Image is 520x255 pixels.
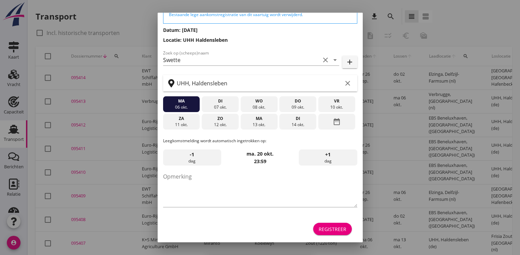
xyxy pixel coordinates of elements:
div: 11 okt. [164,122,198,128]
span: +1 [325,151,331,158]
div: dag [299,149,357,166]
strong: 23:59 [254,158,266,165]
div: do [281,98,315,104]
div: Bestaande lege aankomstregistratie van dit vaartuig wordt verwijderd. [169,12,351,18]
i: clear [321,56,330,64]
div: Registreer [319,226,346,233]
i: date_range [333,116,341,128]
span: -1 [190,151,194,158]
div: vr [320,98,354,104]
i: arrow_drop_down [331,56,339,64]
div: ma [242,116,276,122]
div: 09 okt. [281,104,315,110]
i: clear [344,79,352,87]
div: ma [164,98,198,104]
div: za [164,116,198,122]
div: 14 okt. [281,122,315,128]
div: 06 okt. [164,104,198,110]
button: Registreer [313,223,352,235]
div: zo [203,116,237,122]
div: wo [242,98,276,104]
div: 13 okt. [242,122,276,128]
div: 10 okt. [320,104,354,110]
div: di [203,98,237,104]
div: 12 okt. [203,122,237,128]
p: Leegkomstmelding wordt automatisch ingetrokken op: [163,138,357,144]
input: Zoek op terminal of plaats [177,78,342,89]
div: 08 okt. [242,104,276,110]
strong: ma. 20 okt. [246,150,274,157]
i: add [346,58,354,66]
div: 07 okt. [203,104,237,110]
input: Zoek op (scheeps)naam [163,54,320,65]
h3: Locatie: UHH Haldensleben [163,36,357,44]
textarea: Opmerking [163,171,357,207]
h3: Datum: [DATE] [163,26,357,34]
div: di [281,116,315,122]
div: dag [163,149,221,166]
